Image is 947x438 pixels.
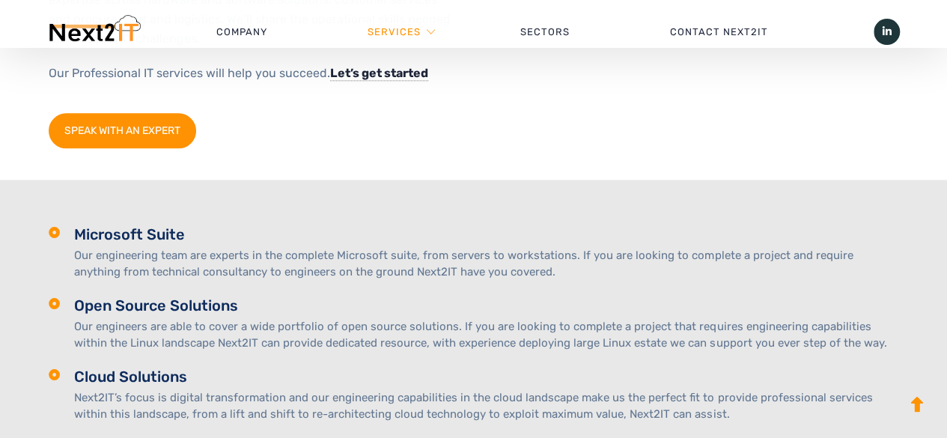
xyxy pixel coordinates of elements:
a: Contact Next2IT [620,10,818,55]
h4: Cloud Solutions [74,367,900,387]
img: Next2IT [47,15,141,49]
a: Services [368,10,421,55]
p: Next2IT’s focus is digital transformation and our engineering capabilities in the cloud landscape... [74,389,900,423]
a: Sectors [471,10,621,55]
p: Our engineering team are experts in the complete Microsoft suite, from servers to workstations. I... [74,247,900,281]
h4: Microsoft Suite [74,225,900,245]
a: Company [166,10,317,55]
p: Our Professional IT services will help you succeed. [49,64,451,83]
h4: Open Source Solutions [74,296,900,316]
p: Our engineers are able to cover a wide portfolio of open source solutions. If you are looking to ... [74,318,900,352]
a: SPEAK WITH AN EXPERT [49,113,196,148]
a: Let’s get started [330,66,428,81]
